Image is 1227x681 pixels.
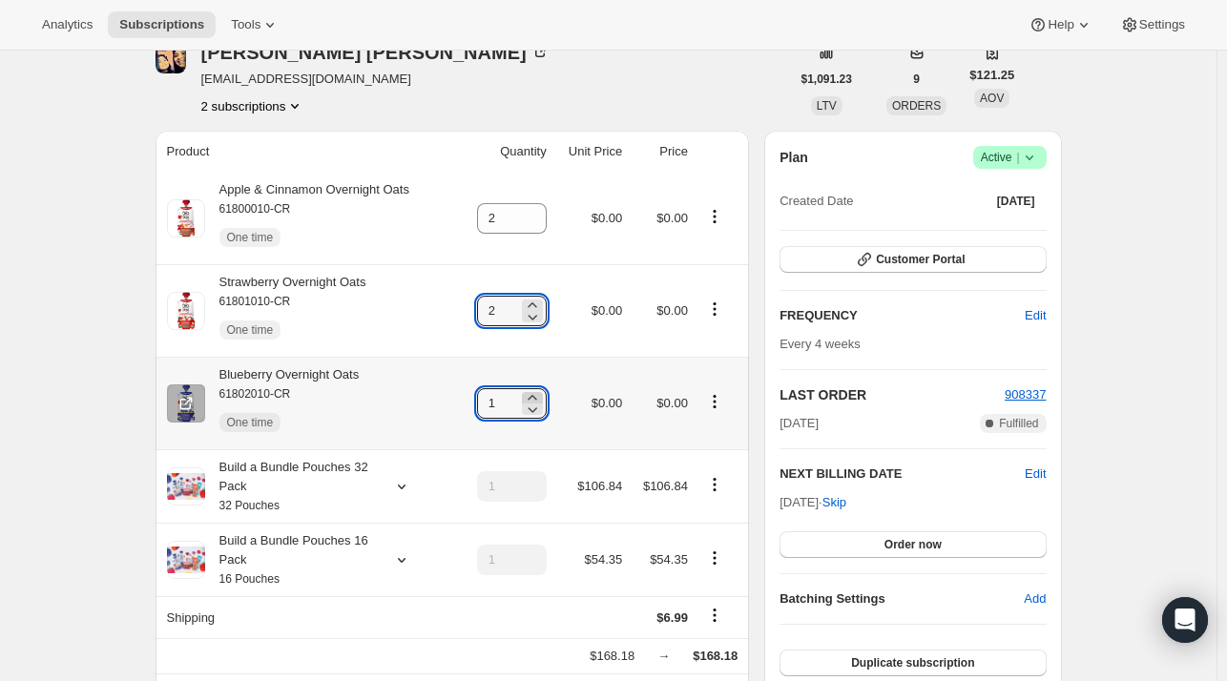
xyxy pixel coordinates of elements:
button: Product actions [201,96,305,115]
button: Edit [1025,464,1046,484]
span: Analytics [42,17,93,32]
th: Unit Price [552,131,629,173]
div: Open Intercom Messenger [1162,597,1208,643]
button: Help [1017,11,1104,38]
h2: FREQUENCY [780,306,1025,325]
button: Order now [780,531,1046,558]
span: Subscriptions [119,17,204,32]
small: 16 Pouches [219,572,280,586]
div: Build a Bundle Pouches 32 Pack [205,458,377,515]
button: Product actions [699,474,730,495]
small: 32 Pouches [219,499,280,512]
button: 908337 [1005,385,1046,404]
span: $1,091.23 [801,72,852,87]
span: $0.00 [592,211,623,225]
span: Manuel Badillo [156,43,186,73]
span: $0.00 [592,396,623,410]
span: Created Date [780,192,853,211]
button: Product actions [699,299,730,320]
div: Build a Bundle Pouches 16 Pack [205,531,377,588]
div: Apple & Cinnamon Overnight Oats [205,180,409,257]
span: [EMAIL_ADDRESS][DOMAIN_NAME] [201,70,550,89]
button: Product actions [699,391,730,412]
h2: LAST ORDER [780,385,1005,404]
th: Quantity [458,131,552,173]
span: One time [227,230,274,245]
span: Fulfilled [999,416,1038,431]
button: Shipping actions [699,605,730,626]
span: Skip [822,493,846,512]
span: Settings [1139,17,1185,32]
span: $0.00 [656,303,688,318]
button: Settings [1109,11,1196,38]
div: Strawberry Overnight Oats [205,273,366,349]
span: $0.00 [592,303,623,318]
span: 9 [913,72,920,87]
span: Every 4 weeks [780,337,861,351]
span: $54.35 [584,552,622,567]
button: Tools [219,11,291,38]
span: One time [227,415,274,430]
button: Edit [1013,300,1057,331]
span: Customer Portal [876,252,965,267]
span: AOV [980,92,1004,105]
span: $0.00 [656,211,688,225]
button: $1,091.23 [790,66,863,93]
span: Edit [1025,306,1046,325]
h2: NEXT BILLING DATE [780,464,1025,484]
small: 61802010-CR [219,387,291,401]
span: ORDERS [892,99,941,113]
span: [DATE] [780,414,819,433]
button: Duplicate subscription [780,650,1046,676]
span: $6.99 [656,610,688,625]
span: $121.25 [969,66,1014,85]
button: Product actions [699,206,730,227]
span: $106.84 [577,479,622,493]
h2: Plan [780,148,808,167]
button: Product actions [699,547,730,568]
button: [DATE] [986,188,1047,215]
img: product img [167,384,205,423]
span: $168.18 [693,649,738,663]
span: Active [981,148,1039,167]
button: Customer Portal [780,246,1046,273]
span: Duplicate subscription [851,655,974,671]
th: Price [628,131,694,173]
span: Tools [231,17,260,32]
button: Skip [811,487,858,518]
span: | [1016,150,1019,165]
h6: Batching Settings [780,589,1024,609]
div: $168.18 [590,647,634,666]
button: Add [1012,584,1057,614]
span: [DATE] [997,194,1035,209]
th: Product [156,131,458,173]
small: 61801010-CR [219,295,291,308]
div: → [657,647,670,666]
span: $0.00 [656,396,688,410]
span: [DATE] · [780,495,846,509]
th: Shipping [156,596,458,638]
span: $54.35 [650,552,688,567]
span: Add [1024,589,1046,609]
button: Analytics [31,11,104,38]
span: LTV [817,99,837,113]
img: product img [167,199,205,237]
div: Blueberry Overnight Oats [205,365,360,442]
a: 908337 [1005,387,1046,402]
button: 9 [902,66,931,93]
img: product img [167,292,205,330]
span: $106.84 [643,479,688,493]
span: One time [227,322,274,338]
span: Help [1048,17,1073,32]
button: Subscriptions [108,11,216,38]
div: [PERSON_NAME] [PERSON_NAME] [201,43,550,62]
span: Order now [884,537,942,552]
small: 61800010-CR [219,202,291,216]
